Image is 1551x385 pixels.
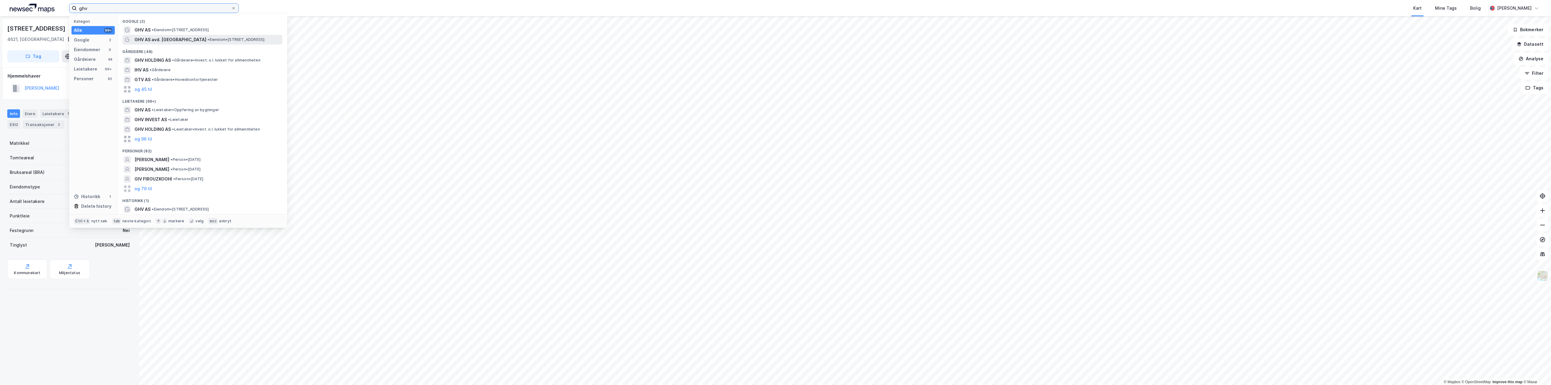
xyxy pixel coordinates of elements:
div: Bolig [1470,5,1481,12]
div: 99+ [104,28,112,33]
div: Gårdeiere [74,56,96,63]
div: ESG [7,120,20,129]
div: Festegrunn [10,227,33,234]
div: tab [112,218,121,224]
span: IHV AS [135,66,148,74]
div: Leietakere [40,109,74,118]
div: Eiendommer [74,46,100,53]
div: Tomteareal [10,154,34,161]
img: logo.a4113a55bc3d86da70a041830d287a7e.svg [10,4,55,13]
span: • [171,157,172,162]
div: Nei [123,227,130,234]
span: Gårdeiere • Invest. o.l. lukket for allmennheten [172,58,260,63]
div: nytt søk [91,219,108,224]
div: [GEOGRAPHIC_DATA], 14/1548 [68,36,132,43]
span: [PERSON_NAME] [135,166,169,173]
div: Gårdeiere (48) [118,45,287,55]
div: Mine Tags [1435,5,1457,12]
span: Person • [DATE] [171,157,201,162]
div: Kontrollprogram for chat [1521,356,1551,385]
div: 0 [108,47,112,52]
div: 82 [108,76,112,81]
div: Hjemmelshaver [8,72,132,80]
span: Person • [DATE] [173,177,203,181]
span: Gårdeiere [150,68,171,72]
span: • [172,58,174,62]
span: • [168,117,170,122]
span: GHV AS [135,26,151,34]
button: og 96 til [135,135,152,143]
div: avbryt [219,219,231,224]
div: Alle [74,27,82,34]
div: Kategori [74,19,115,24]
span: Leietaker • Oppføring av bygninger [152,108,219,112]
span: • [171,167,172,171]
span: Eiendom • [STREET_ADDRESS] [152,28,209,32]
div: Tinglyst [10,241,27,249]
span: Leietaker • Invest. o.l. lukket for allmennheten [172,127,260,132]
div: Info [7,109,20,118]
div: 48 [108,57,112,62]
div: 99+ [104,67,112,71]
span: Eiendom • [STREET_ADDRESS] [152,207,209,212]
button: Analyse [1513,53,1549,65]
div: Personer [74,75,94,82]
div: Transaksjoner [23,120,64,129]
div: Miljøstatus [59,270,80,275]
span: • [152,207,154,211]
button: Bokmerker [1508,24,1549,36]
span: GHV HOLDING AS [135,126,171,133]
span: Gårdeiere • Hovedkontortjenester [152,77,218,82]
button: og 45 til [135,86,152,93]
span: • [172,127,174,131]
button: og 79 til [135,185,152,192]
span: GHV HOLDING AS [135,57,171,64]
span: Leietaker [168,117,188,122]
div: Leietakere [74,65,97,73]
div: Google [74,36,89,44]
div: Google (2) [118,14,287,25]
div: Ctrl + k [74,218,90,224]
div: velg [195,219,204,224]
span: Eiendom • [STREET_ADDRESS] [208,37,264,42]
iframe: Chat Widget [1521,356,1551,385]
button: Datasett [1512,38,1549,50]
input: Søk på adresse, matrikkel, gårdeiere, leietakere eller personer [77,4,231,13]
button: Tags [1520,82,1549,94]
div: Eiendomstype [10,183,40,191]
span: • [152,28,154,32]
div: 1 [108,194,112,199]
span: [PERSON_NAME] [135,156,169,163]
div: 2 [108,38,112,42]
span: • [150,68,151,72]
div: [PERSON_NAME] [1497,5,1532,12]
div: Historikk (1) [118,194,287,204]
a: Improve this map [1493,380,1523,384]
div: Eiere [22,109,38,118]
span: • [173,177,175,181]
div: Historikk [74,193,100,200]
span: GHV AS avd. [GEOGRAPHIC_DATA] [135,36,206,43]
button: Filter [1519,67,1549,79]
div: Punktleie [10,212,30,220]
span: GTV AS [135,76,151,83]
div: [STREET_ADDRESS] [7,24,67,33]
div: 4621, [GEOGRAPHIC_DATA] [7,36,64,43]
span: Person • [DATE] [171,167,201,172]
span: • [152,108,154,112]
span: • [152,77,154,82]
button: Tag [7,50,59,62]
div: neste kategori [122,219,151,224]
span: GHV AS [135,106,151,114]
div: markere [168,219,184,224]
span: GHV AS [135,206,151,213]
span: GIV FIROUZKOOHI [135,175,172,183]
img: Z [1537,270,1548,282]
div: Leietakere (99+) [118,94,287,105]
div: Delete history [81,203,111,210]
div: esc [208,218,218,224]
div: Kart [1413,5,1422,12]
div: [PERSON_NAME] [95,241,130,249]
a: Mapbox [1444,380,1460,384]
div: Personer (82) [118,144,287,155]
